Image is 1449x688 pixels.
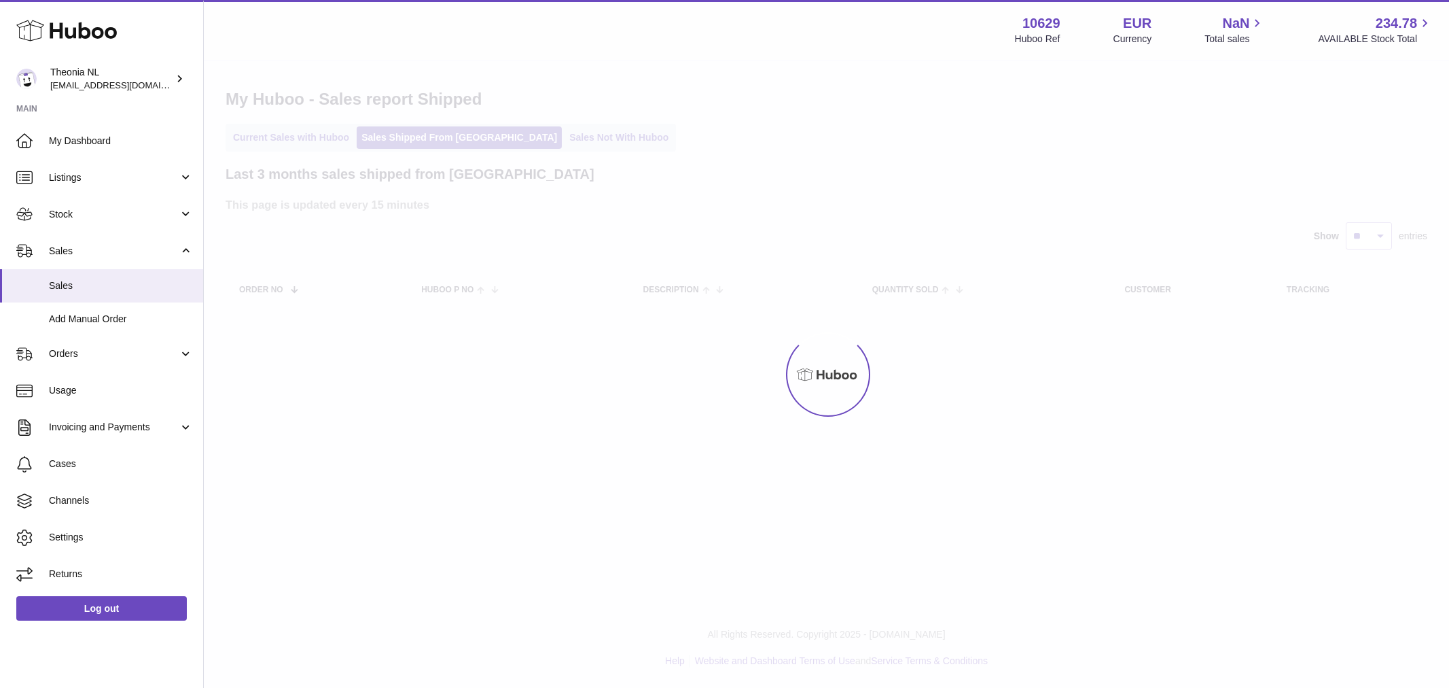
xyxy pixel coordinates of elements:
div: Theonia NL [50,66,173,92]
span: AVAILABLE Stock Total [1318,33,1433,46]
span: Orders [49,347,179,360]
img: info@wholesomegoods.eu [16,69,37,89]
strong: EUR [1123,14,1151,33]
strong: 10629 [1022,14,1060,33]
div: Currency [1113,33,1152,46]
span: Stock [49,208,179,221]
span: Settings [49,531,193,544]
span: Cases [49,458,193,470]
span: Usage [49,384,193,397]
a: NaN Total sales [1204,14,1265,46]
span: Listings [49,171,179,184]
div: Huboo Ref [1015,33,1060,46]
span: Returns [49,568,193,581]
span: NaN [1222,14,1249,33]
span: [EMAIL_ADDRESS][DOMAIN_NAME] [50,80,200,90]
span: My Dashboard [49,135,193,148]
span: Total sales [1204,33,1265,46]
span: Sales [49,279,193,292]
span: Sales [49,245,179,258]
span: Channels [49,494,193,507]
span: Invoicing and Payments [49,421,179,434]
a: Log out [16,596,187,621]
span: 234.78 [1376,14,1417,33]
span: Add Manual Order [49,313,193,326]
a: 234.78 AVAILABLE Stock Total [1318,14,1433,46]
